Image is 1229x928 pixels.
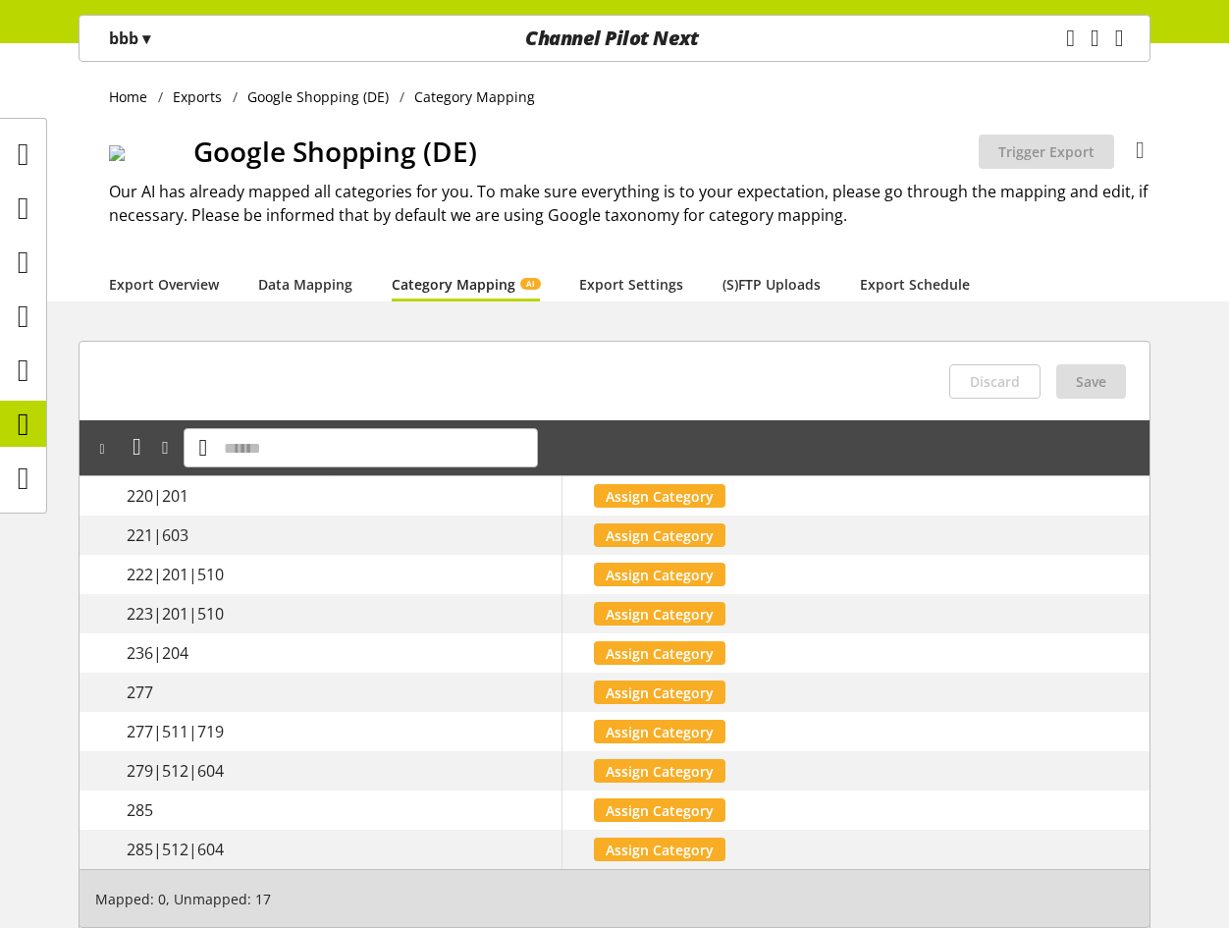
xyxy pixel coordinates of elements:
a: (S)FTP Uploads [722,274,821,295]
span: Save [1076,371,1106,392]
img: logo [109,141,178,161]
span: 236|204 [127,642,188,664]
span: AI [526,278,535,290]
span: Discard [970,371,1020,392]
div: 222|201|510 [127,563,561,586]
button: Assign Category [594,759,725,783]
button: Assign Category [594,563,725,586]
span: Assign Category [606,722,714,742]
button: Assign Category [594,602,725,626]
div: Mapped: 0, Unmapped: 17 [79,869,1150,928]
span: 221|603 [127,524,188,546]
button: Assign Category [594,720,725,743]
div: 221|603 [127,523,561,547]
span: ▾ [142,27,150,49]
span: Assign Category [606,643,714,664]
button: Assign Category [594,798,725,822]
span: Assign Category [606,486,714,507]
span: Assign Category [606,840,714,860]
button: Discard [949,364,1041,399]
p: bbb [109,27,150,50]
div: 223|201|510 [127,602,561,626]
span: 220|201 [127,485,188,507]
span: 277|511|719 [127,721,224,742]
div: 236|204 [127,641,561,665]
div: 277 [127,681,561,704]
div: 285 [127,798,561,822]
button: Trigger Export [979,135,1114,169]
button: Assign Category [594,641,725,665]
span: Assign Category [606,604,714,625]
a: Export Schedule [860,274,970,295]
a: Data Mapping [258,274,352,295]
div: 285|512|604 [127,838,561,861]
button: Assign Category [594,523,725,547]
span: Exports [173,86,222,107]
span: 279|512|604 [127,760,224,782]
span: Assign Category [606,761,714,782]
span: Assign Category [606,565,714,585]
button: Save [1056,364,1126,399]
nav: main navigation [79,15,1150,62]
button: Assign Category [594,681,725,704]
h1: Google Shopping (DE) [193,131,979,172]
button: Assign Category [594,838,725,861]
a: Exports [163,86,233,107]
div: 220|201 [127,484,561,508]
span: Assign Category [606,525,714,546]
div: 279|512|604 [127,759,561,783]
span: 285 [127,799,153,821]
span: 285|512|604 [127,839,224,860]
span: Home [109,86,147,107]
span: Assign Category [606,682,714,703]
button: Assign Category [594,484,725,508]
a: Home [109,86,158,107]
span: 223|201|510 [127,603,224,625]
div: 277|511|719 [127,720,561,743]
span: Trigger Export [998,141,1095,162]
span: 277 [127,682,153,703]
a: Export Settings [579,274,683,295]
h2: Our AI has already mapped all categories for you. To make sure everything is to your expectation,... [109,180,1150,227]
a: Category MappingAI [392,274,540,295]
span: Assign Category [606,800,714,821]
a: Export Overview [109,274,219,295]
span: 222|201|510 [127,564,224,585]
